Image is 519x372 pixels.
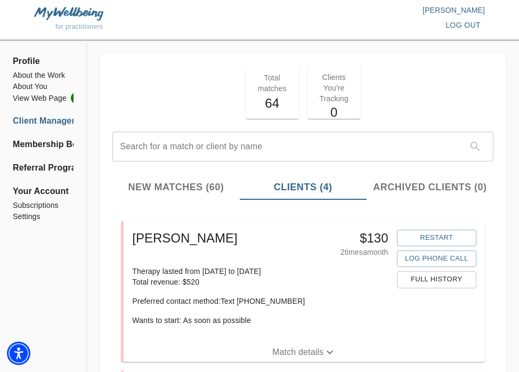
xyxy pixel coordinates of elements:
[13,70,74,81] a: About the Work
[402,273,471,286] span: Full History
[55,23,103,30] span: for practitioners
[303,230,388,247] h5: $ 130
[13,81,74,92] a: About You
[314,72,354,104] p: Clients You're Tracking
[132,230,303,247] h5: [PERSON_NAME]
[259,5,485,15] p: [PERSON_NAME]
[13,161,74,174] a: Referral Program
[246,180,360,195] span: Clients (4)
[119,180,233,195] span: New Matches (60)
[132,315,388,326] p: Wants to start: As soon as possible
[132,266,388,277] p: Therapy lasted from [DATE] to [DATE]
[373,180,487,195] span: Archived Clients (0)
[132,296,388,306] p: Preferred contact method: Text [PHONE_NUMBER]
[13,92,74,104] a: View Web PageLIVE
[13,185,74,198] span: Your Account
[124,343,485,362] button: Match details
[402,253,471,265] span: Log Phone Call
[397,230,476,246] button: Restart
[132,277,388,287] p: Total revenue: $ 520
[445,19,481,32] span: log out
[34,7,103,20] img: MyWellbeing
[397,250,476,267] button: Log Phone Call
[13,115,74,127] a: Client Management
[13,200,74,211] a: Subscriptions
[71,92,92,104] span: LIVE
[252,72,293,94] p: Total matches
[272,346,323,359] p: Match details
[314,104,354,121] h5: 0
[397,271,476,288] button: Full History
[13,55,74,68] span: Profile
[13,211,74,222] a: Settings
[13,138,74,151] a: Membership Benefits
[13,92,74,104] li: View Web Page
[441,15,485,35] button: log out
[252,95,293,112] h5: 64
[402,232,471,244] span: Restart
[7,342,30,365] div: Accessibility Menu
[303,247,388,257] p: 2 time s a month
